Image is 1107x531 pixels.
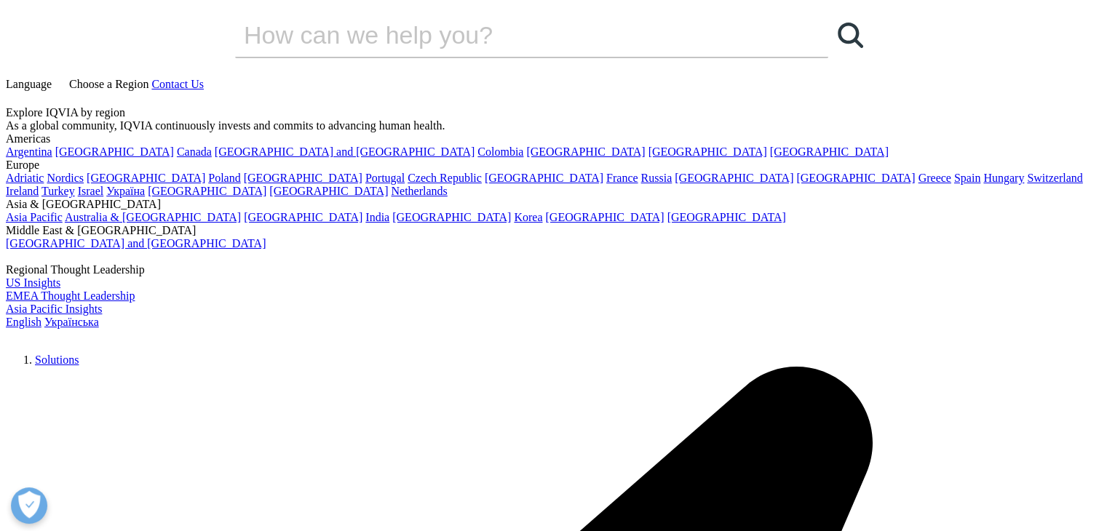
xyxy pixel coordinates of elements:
a: Poland [208,172,240,184]
div: Europe [6,159,1101,172]
a: Czech Republic [408,172,482,184]
a: [GEOGRAPHIC_DATA] [392,211,511,223]
a: Greece [918,172,951,184]
a: Contact Us [151,78,204,90]
a: [GEOGRAPHIC_DATA] [667,211,786,223]
a: Ireland [6,185,39,197]
a: France [606,172,638,184]
div: Explore IQVIA by region [6,106,1101,119]
a: Switzerland [1027,172,1082,184]
a: [GEOGRAPHIC_DATA] and [GEOGRAPHIC_DATA] [215,145,475,158]
a: Netherlands [391,185,447,197]
a: [GEOGRAPHIC_DATA] [269,185,388,197]
a: [GEOGRAPHIC_DATA] [148,185,266,197]
a: Portugal [365,172,405,184]
a: Turkey [41,185,75,197]
a: [GEOGRAPHIC_DATA] [770,145,889,158]
a: Colombia [477,145,523,158]
a: Solutions [35,354,79,366]
a: Argentina [6,145,52,158]
a: [GEOGRAPHIC_DATA] [675,172,793,184]
a: Australia & [GEOGRAPHIC_DATA] [65,211,241,223]
a: English [6,316,41,328]
div: Middle East & [GEOGRAPHIC_DATA] [6,224,1101,237]
a: [GEOGRAPHIC_DATA] [545,211,664,223]
a: Asia Pacific Insights [6,303,102,315]
a: Russia [641,172,672,184]
a: Nordics [47,172,84,184]
span: Choose a Region [69,78,148,90]
span: Language [6,78,52,90]
a: Adriatic [6,172,44,184]
a: [GEOGRAPHIC_DATA] [648,145,767,158]
a: Israel [78,185,104,197]
div: Americas [6,132,1101,145]
button: Відкрити параметри [11,487,47,524]
a: Hungary [983,172,1024,184]
a: Україна [106,185,145,197]
a: [GEOGRAPHIC_DATA] [485,172,603,184]
a: Українська [44,316,99,328]
a: US Insights [6,276,60,289]
a: Asia Pacific [6,211,63,223]
a: Search [828,13,872,57]
a: [GEOGRAPHIC_DATA] [796,172,915,184]
a: Canada [177,145,212,158]
a: [GEOGRAPHIC_DATA] [526,145,645,158]
a: Korea [514,211,542,223]
div: Regional Thought Leadership [6,263,1101,276]
a: EMEA Thought Leadership [6,290,135,302]
a: [GEOGRAPHIC_DATA] and [GEOGRAPHIC_DATA] [6,237,266,249]
a: Spain [954,172,980,184]
a: India [365,211,389,223]
a: [GEOGRAPHIC_DATA] [244,172,362,184]
div: As a global community, IQVIA continuously invests and commits to advancing human health. [6,119,1101,132]
a: [GEOGRAPHIC_DATA] [87,172,205,184]
input: Search [235,13,787,57]
a: [GEOGRAPHIC_DATA] [244,211,362,223]
div: Asia & [GEOGRAPHIC_DATA] [6,198,1101,211]
svg: Search [838,23,863,48]
a: [GEOGRAPHIC_DATA] [55,145,174,158]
